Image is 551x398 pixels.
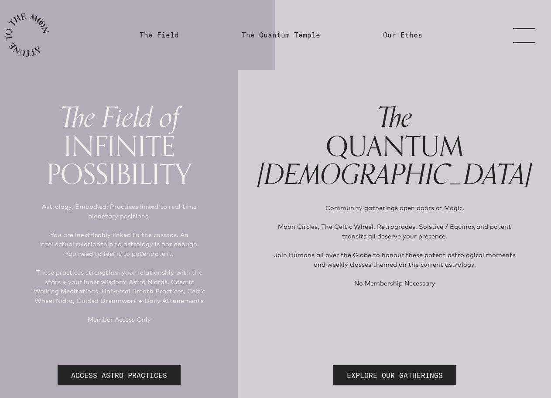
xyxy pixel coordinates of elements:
a: The Quantum Temple [242,30,320,40]
a: The Field [140,30,179,40]
a: ACCESS ASTRO PRACTICES [58,365,181,385]
h1: QUANTUM [257,103,532,189]
span: The [377,95,412,141]
span: The Field of [60,95,179,141]
span: [DEMOGRAPHIC_DATA] [257,152,532,198]
p: Community gatherings open doors of Magic. Moon Circles, The Celtic Wheel, Retrogrades, Solstice /... [271,203,518,288]
a: Our Ethos [383,30,422,40]
h1: INFINITE POSSIBILITY [19,103,219,188]
p: Astrology, Embodied: Practices linked to real time planetary positions. You are inextricably link... [33,202,205,324]
a: EXPLORE OUR GATHERINGS [333,365,456,385]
